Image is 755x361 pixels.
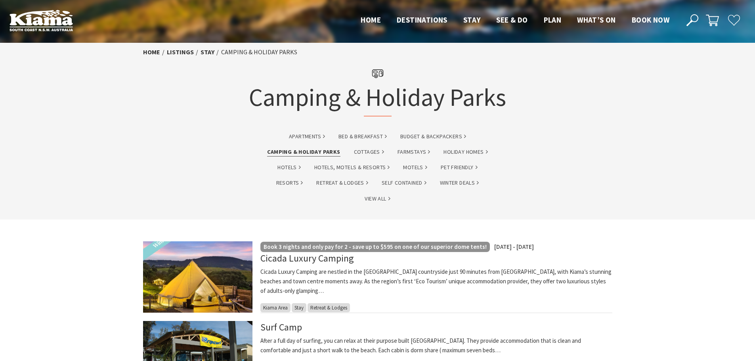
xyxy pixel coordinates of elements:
a: Budget & backpackers [400,132,466,141]
a: Holiday Homes [443,147,487,157]
a: Hotels, Motels & Resorts [314,163,390,172]
a: Bed & Breakfast [338,132,387,141]
a: Winter Deals [440,178,479,187]
a: Motels [403,163,427,172]
span: Stay [292,303,306,312]
a: Home [143,48,160,56]
p: Cicada Luxury Camping are nestled in the [GEOGRAPHIC_DATA] countryside just 90 minutes from [GEOG... [260,267,612,296]
span: Book now [632,15,669,25]
a: Camping & Holiday Parks [267,147,340,157]
span: Plan [544,15,562,25]
span: [DATE] - [DATE] [494,243,534,250]
nav: Main Menu [353,14,677,27]
span: Kiama Area [260,303,291,312]
a: Self Contained [382,178,426,187]
a: Apartments [289,132,325,141]
span: What’s On [577,15,616,25]
img: Kiama Logo [10,10,73,31]
a: listings [167,48,194,56]
h1: Camping & Holiday Parks [249,61,506,117]
a: Stay [201,48,214,56]
span: See & Do [496,15,528,25]
a: Retreat & Lodges [316,178,368,187]
span: Destinations [397,15,447,25]
a: View All [365,194,390,203]
p: After a full day of surfing, you can relax at their purpose built [GEOGRAPHIC_DATA]. They provide... [260,336,612,355]
p: Book 3 nights and only pay for 2 - save up to $595 on one of our superior dome tents! [264,242,487,252]
a: Cicada Luxury Camping [260,252,354,264]
li: Camping & Holiday Parks [221,47,297,57]
a: Resorts [276,178,303,187]
a: Hotels [277,163,300,172]
a: Cottages [354,147,384,157]
a: Pet Friendly [441,163,478,172]
span: Home [361,15,381,25]
span: Stay [463,15,481,25]
a: Surf Camp [260,321,302,333]
a: Farmstays [398,147,430,157]
span: Retreat & Lodges [308,303,350,312]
